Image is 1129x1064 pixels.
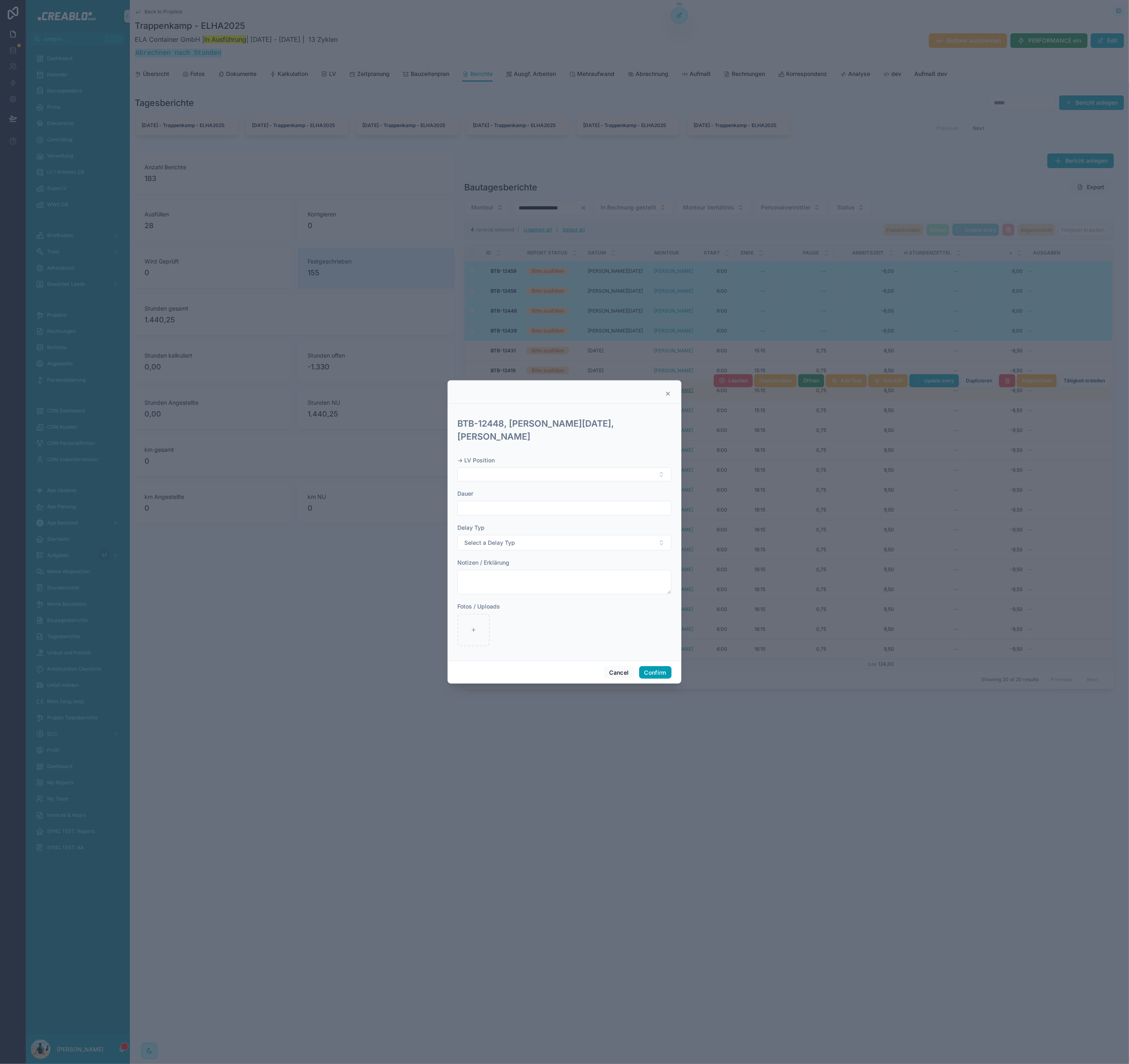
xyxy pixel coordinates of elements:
h3: BTB-12448, [PERSON_NAME][DATE], [PERSON_NAME] [457,417,672,443]
button: Select Button [457,535,672,550]
span: Select a Delay Typ [464,539,515,547]
span: → LV Position [457,457,495,464]
button: Select Button [457,468,672,481]
span: Delay Typ [457,524,485,531]
button: Confirm [639,666,672,679]
span: Notizen / Erklärung [457,559,509,566]
span: Fotos / Uploads [457,603,500,610]
button: Cancel [604,666,634,679]
span: Dauer [457,490,473,497]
